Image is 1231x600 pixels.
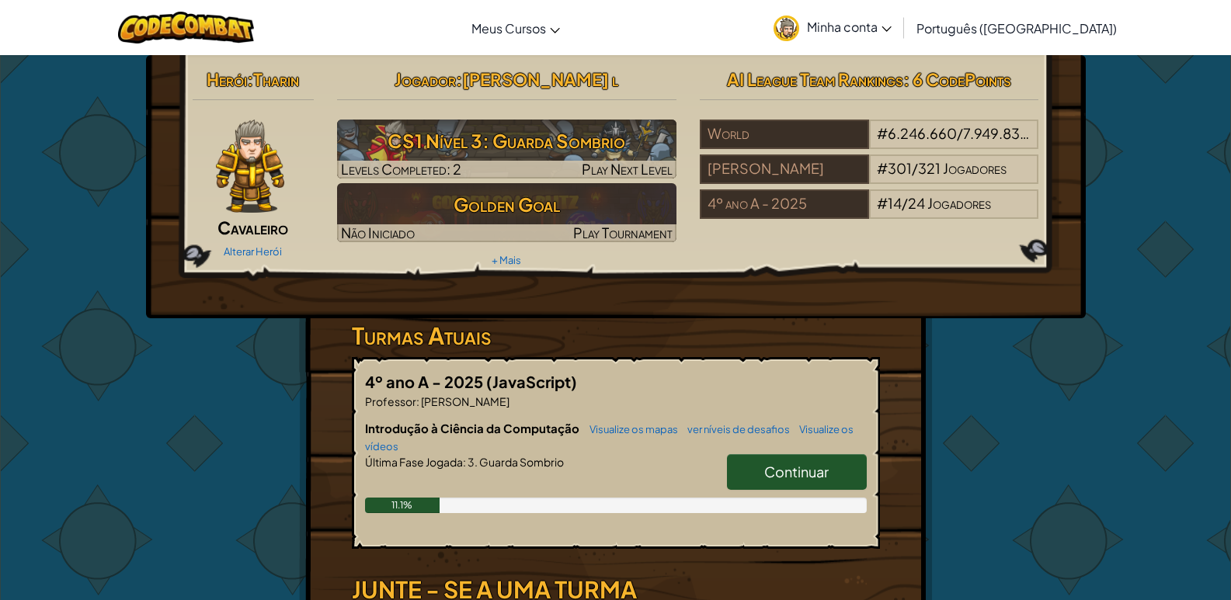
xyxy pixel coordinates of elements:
div: World [700,120,869,149]
img: CS1 Nível 3: Guarda Sombrio [337,120,676,179]
span: 24 [908,194,925,212]
div: [PERSON_NAME] [700,154,869,184]
a: Meus Cursos [464,7,568,49]
span: 3. [466,455,478,469]
h3: CS1 Nível 3: Guarda Sombrio [337,123,676,158]
a: Minha conta [766,3,899,52]
div: 11.1% [365,498,440,513]
span: Guarda Sombrio [478,455,564,469]
a: Português ([GEOGRAPHIC_DATA]) [909,7,1125,49]
span: / [912,159,918,177]
span: Minha conta [807,19,892,35]
span: Continuar [764,463,829,480]
span: Português ([GEOGRAPHIC_DATA]) [916,20,1117,36]
span: 7.949.837 [963,124,1029,142]
h3: Turmas Atuais [352,318,880,353]
span: 301 [888,159,912,177]
a: + Mais [492,254,521,266]
span: : 6 CodePoints [903,68,1011,90]
img: Golden Goal [337,183,676,242]
span: Levels Completed: 2 [341,160,461,178]
span: [PERSON_NAME] l [462,68,618,90]
span: Jogadores [943,159,1007,177]
h3: Golden Goal [337,187,676,222]
span: Não Iniciado [341,224,415,241]
span: : [456,68,462,90]
span: / [957,124,963,142]
span: Jogadores [1030,124,1094,142]
span: / [902,194,908,212]
span: AI League Team Rankings [727,68,903,90]
span: Introdução à Ciência da Computação [365,421,582,435]
span: 14 [888,194,902,212]
span: Play Tournament [573,224,673,241]
span: 6.246.660 [888,124,957,142]
a: ver níveis de desafios [680,423,790,435]
span: Meus Cursos [471,20,546,36]
a: Visualize os mapas [582,423,678,435]
span: Jogador [395,68,456,90]
span: Herói [207,68,247,90]
span: : [247,68,253,90]
a: [PERSON_NAME]#301/321Jogadores [700,169,1039,187]
img: knight-pose.png [216,120,284,213]
span: : [463,455,466,469]
a: Golden GoalNão IniciadoPlay Tournament [337,183,676,242]
span: # [877,194,888,212]
div: 4º ano A - 2025 [700,189,869,219]
span: 4º ano A - 2025 [365,372,486,391]
span: [PERSON_NAME] [419,394,509,408]
span: Última Fase Jogada [365,455,463,469]
span: Cavaleiro [217,217,288,238]
span: # [877,159,888,177]
span: 321 [918,159,941,177]
span: Jogadores [927,194,991,212]
span: : [416,394,419,408]
span: (JavaScript) [486,372,577,391]
a: World#6.246.660/7.949.837Jogadores [700,134,1039,152]
span: Tharin [253,68,299,90]
a: 4º ano A - 2025#14/24Jogadores [700,204,1039,222]
span: Professor [365,394,416,408]
img: CodeCombat logo [118,12,254,43]
img: avatar [774,16,799,41]
span: Play Next Level [582,160,673,178]
span: # [877,124,888,142]
a: Play Next Level [337,120,676,179]
a: Alterar Herói [224,245,282,258]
